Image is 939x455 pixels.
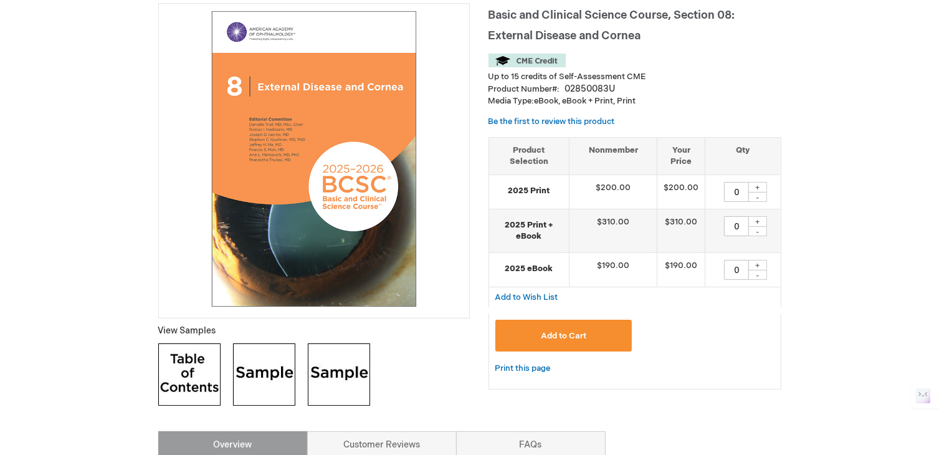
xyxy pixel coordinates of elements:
[158,325,470,337] p: View Samples
[165,10,463,308] img: Basic and Clinical Science Course, Section 08: External Disease and Cornea
[657,137,705,175] th: Your Price
[495,361,551,376] a: Print this page
[748,182,767,193] div: +
[565,83,616,95] div: 02850083U
[233,343,295,406] img: Click to view
[495,292,558,302] a: Add to Wish List
[489,96,535,106] strong: Media Type:
[724,182,749,202] input: Qty
[748,192,767,202] div: -
[541,331,586,341] span: Add to Cart
[657,175,705,209] td: $200.00
[748,216,767,227] div: +
[495,292,558,302] span: Add to Wish List
[570,252,657,287] td: $190.00
[308,343,370,406] img: Click to view
[748,260,767,271] div: +
[495,185,563,197] strong: 2025 Print
[489,71,781,83] li: Up to 15 credits of Self-Assessment CME
[489,137,570,175] th: Product Selection
[158,343,221,406] img: Click to view
[495,320,632,352] button: Add to Cart
[657,252,705,287] td: $190.00
[570,137,657,175] th: Nonmember
[748,270,767,280] div: -
[724,216,749,236] input: Qty
[705,137,781,175] th: Qty
[489,117,615,127] a: Be the first to review this product
[495,263,563,275] strong: 2025 eBook
[570,209,657,252] td: $310.00
[724,260,749,280] input: Qty
[570,175,657,209] td: $200.00
[489,54,566,67] img: CME Credit
[495,219,563,242] strong: 2025 Print + eBook
[489,9,735,42] span: Basic and Clinical Science Course, Section 08: External Disease and Cornea
[748,226,767,236] div: -
[489,95,781,107] p: eBook, eBook + Print, Print
[657,209,705,252] td: $310.00
[489,84,560,94] strong: Product Number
